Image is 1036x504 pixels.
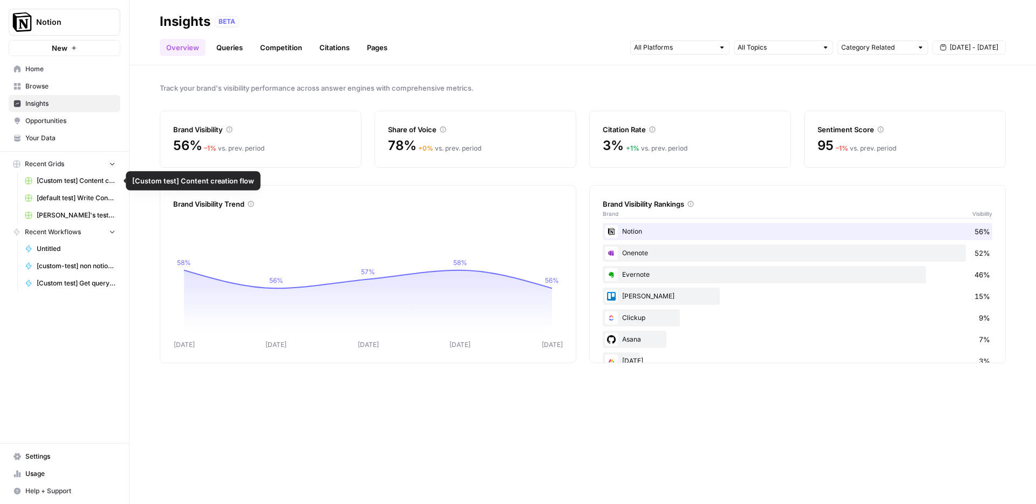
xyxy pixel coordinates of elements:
[626,144,639,152] span: + 1 %
[210,39,249,56] a: Queries
[603,124,778,135] div: Citation Rate
[9,112,120,130] a: Opportunities
[20,172,120,189] a: [Custom test] Content creation flow
[12,12,32,32] img: Notion Logo
[932,40,1006,55] button: [DATE] - [DATE]
[37,210,115,220] span: [PERSON_NAME]'s test Grid
[25,486,115,496] span: Help + Support
[603,137,624,154] span: 3%
[160,83,1006,93] span: Track your brand's visibility performance across answer engines with comprehensive metrics.
[605,225,618,238] img: vdittyzr50yvc6bia2aagny4s5uj
[974,291,990,302] span: 15%
[25,64,115,74] span: Home
[545,276,559,284] tspan: 56%
[313,39,356,56] a: Citations
[20,240,120,257] a: Untitled
[449,340,471,349] tspan: [DATE]
[974,269,990,280] span: 46%
[979,356,990,366] span: 3%
[25,133,115,143] span: Your Data
[37,176,115,186] span: [Custom test] Content creation flow
[605,355,618,367] img: j0006o4w6wdac5z8yzb60vbgsr6k
[173,199,563,209] div: Brand Visibility Trend
[215,16,239,27] div: BETA
[25,99,115,108] span: Insights
[9,224,120,240] button: Recent Workflows
[605,333,618,346] img: 2v783w8gft8p3s5e5pppmgj66tpp
[9,95,120,112] a: Insights
[738,42,817,53] input: All Topics
[20,275,120,292] a: [Custom test] Get query fanout from topic
[9,60,120,78] a: Home
[25,452,115,461] span: Settings
[950,43,998,52] span: [DATE] - [DATE]
[25,81,115,91] span: Browse
[25,469,115,479] span: Usage
[37,193,115,203] span: [default test] Write Content Briefs
[836,144,848,152] span: – 1 %
[160,13,210,30] div: Insights
[25,227,81,237] span: Recent Workflows
[605,290,618,303] img: dsapf59eflvgghzeeaxzhlzx3epe
[25,159,64,169] span: Recent Grids
[841,42,912,53] input: Category Related
[817,124,992,135] div: Sentiment Score
[20,189,120,207] a: [default test] Write Content Briefs
[418,144,433,152] span: + 0 %
[37,261,115,271] span: [custom-test] non notion page research
[9,465,120,482] a: Usage
[9,78,120,95] a: Browse
[817,137,834,154] span: 95
[605,247,618,260] img: 6ujo9ap59rgquh9d29qd8zxjc546
[177,258,191,267] tspan: 58%
[204,144,264,153] div: vs. prev. period
[418,144,481,153] div: vs. prev. period
[173,124,348,135] div: Brand Visibility
[603,288,992,305] div: [PERSON_NAME]
[9,448,120,465] a: Settings
[358,340,379,349] tspan: [DATE]
[979,312,990,323] span: 9%
[9,156,120,172] button: Recent Grids
[52,43,67,53] span: New
[37,278,115,288] span: [Custom test] Get query fanout from topic
[603,266,992,283] div: Evernote
[9,9,120,36] button: Workspace: Notion
[269,276,283,284] tspan: 56%
[254,39,309,56] a: Competition
[603,352,992,370] div: [DATE]
[25,116,115,126] span: Opportunities
[605,311,618,324] img: nyvnio03nchgsu99hj5luicuvesv
[160,39,206,56] a: Overview
[974,226,990,237] span: 56%
[603,199,992,209] div: Brand Visibility Rankings
[836,144,896,153] div: vs. prev. period
[542,340,563,349] tspan: [DATE]
[603,331,992,348] div: Asana
[972,209,992,218] span: Visibility
[9,130,120,147] a: Your Data
[388,124,563,135] div: Share of Voice
[36,17,101,28] span: Notion
[603,309,992,326] div: Clickup
[360,39,394,56] a: Pages
[361,268,375,276] tspan: 57%
[634,42,714,53] input: All Platforms
[626,144,687,153] div: vs. prev. period
[979,334,990,345] span: 7%
[603,223,992,240] div: Notion
[603,244,992,262] div: Onenote
[388,137,416,154] span: 78%
[20,207,120,224] a: [PERSON_NAME]'s test Grid
[204,144,216,152] span: – 1 %
[9,40,120,56] button: New
[9,482,120,500] button: Help + Support
[974,248,990,258] span: 52%
[173,137,202,154] span: 56%
[603,209,618,218] span: Brand
[605,268,618,281] img: 2ecgzickl6ac7607lydp2fg9krdz
[453,258,467,267] tspan: 58%
[265,340,287,349] tspan: [DATE]
[20,257,120,275] a: [custom-test] non notion page research
[174,340,195,349] tspan: [DATE]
